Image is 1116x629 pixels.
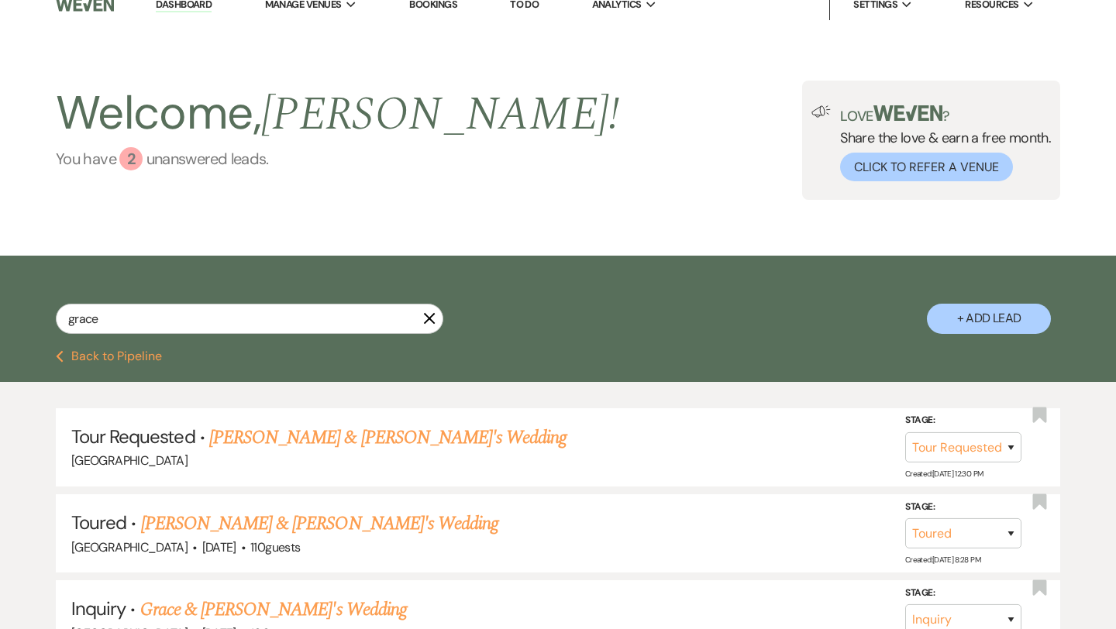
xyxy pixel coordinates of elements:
[141,510,499,538] a: [PERSON_NAME] & [PERSON_NAME]'s Wedding
[202,539,236,555] span: [DATE]
[873,105,942,121] img: weven-logo-green.svg
[250,539,300,555] span: 110 guests
[71,539,188,555] span: [GEOGRAPHIC_DATA]
[71,596,126,620] span: Inquiry
[840,153,1013,181] button: Click to Refer a Venue
[905,469,983,479] span: Created: [DATE] 12:30 PM
[905,585,1021,602] label: Stage:
[140,596,407,624] a: Grace & [PERSON_NAME]'s Wedding
[56,81,619,147] h2: Welcome,
[831,105,1051,181] div: Share the love & earn a free month.
[119,147,143,170] div: 2
[71,452,188,469] span: [GEOGRAPHIC_DATA]
[56,147,619,170] a: You have 2 unanswered leads.
[261,79,619,150] span: [PERSON_NAME] !
[56,304,443,334] input: Search by name, event date, email address or phone number
[811,105,831,118] img: loud-speaker-illustration.svg
[840,105,1051,123] p: Love ?
[905,555,980,565] span: Created: [DATE] 8:28 PM
[927,304,1051,334] button: + Add Lead
[905,412,1021,429] label: Stage:
[56,350,162,363] button: Back to Pipeline
[905,499,1021,516] label: Stage:
[71,424,195,449] span: Tour Requested
[209,424,567,452] a: [PERSON_NAME] & [PERSON_NAME]'s Wedding
[71,510,126,534] span: Toured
